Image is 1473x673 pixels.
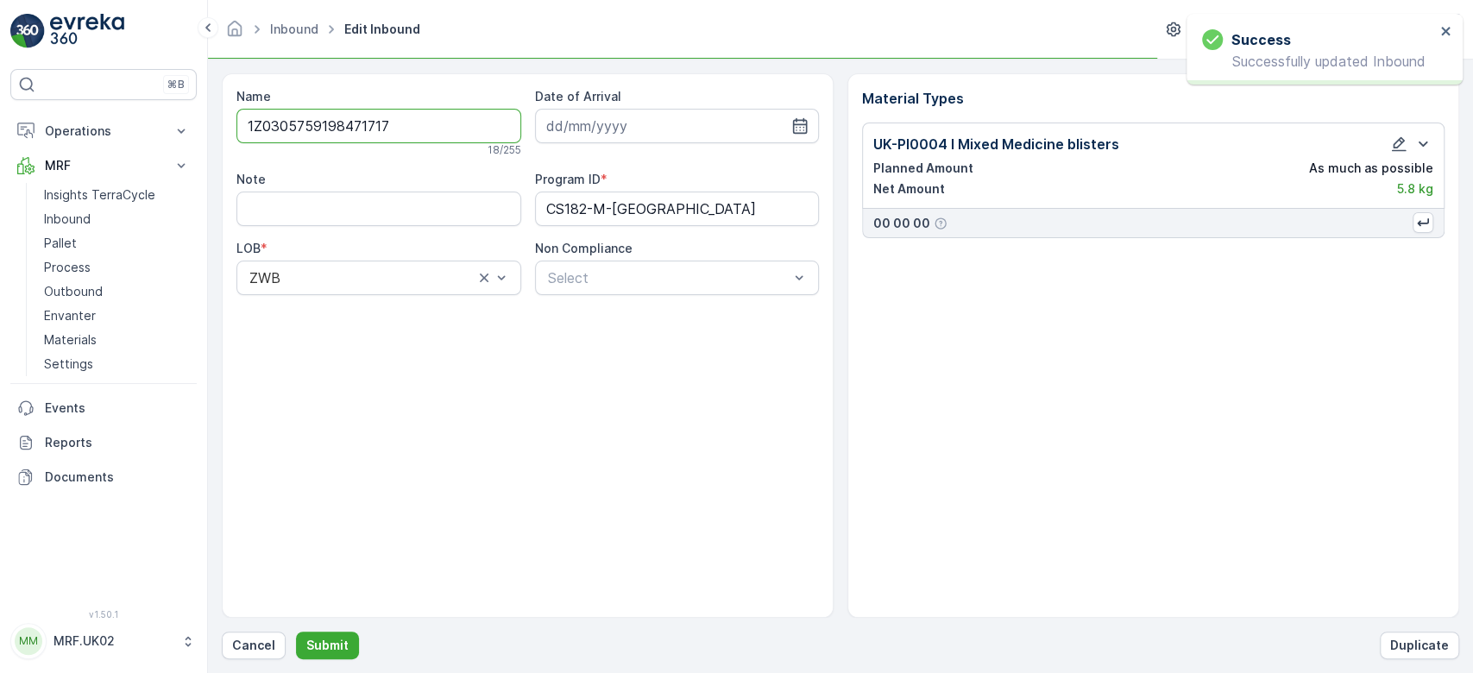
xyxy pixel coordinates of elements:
[488,143,521,157] p: 18 / 255
[15,368,97,383] span: Tare Weight :
[535,89,621,104] label: Date of Arrival
[37,328,197,352] a: Materials
[10,425,197,460] a: Reports
[862,88,1445,109] p: Material Types
[97,368,112,383] span: 30
[873,134,1119,154] p: UK-PI0004 I Mixed Medicine blisters
[44,186,155,204] p: Insights TerraCycle
[44,283,103,300] p: Outbound
[222,632,286,659] button: Cancel
[15,397,91,412] span: Asset Type :
[1202,53,1435,69] p: Successfully updated Inbound
[1231,29,1291,50] h3: Success
[535,172,601,186] label: Program ID
[37,352,197,376] a: Settings
[1397,180,1433,198] p: 5.8 kg
[15,311,101,326] span: Total Weight :
[91,397,126,412] span: Pallet
[934,217,947,230] div: Help Tooltip Icon
[236,241,261,255] label: LOB
[236,89,271,104] label: Name
[10,391,197,425] a: Events
[535,109,820,143] input: dd/mm/yyyy
[236,172,266,186] label: Note
[341,21,424,38] span: Edit Inbound
[535,241,633,255] label: Non Compliance
[232,637,275,654] p: Cancel
[37,231,197,255] a: Pallet
[37,304,197,328] a: Envanter
[167,78,185,91] p: ⌘B
[91,340,123,355] span: 16.68
[37,255,197,280] a: Process
[873,160,973,177] p: Planned Amount
[54,632,173,650] p: MRF.UK02
[37,207,197,231] a: Inbound
[44,331,97,349] p: Materials
[296,632,359,659] button: Submit
[45,434,190,451] p: Reports
[44,307,96,324] p: Envanter
[1380,632,1459,659] button: Duplicate
[50,14,124,48] img: logo_light-DOdMpM7g.png
[670,15,800,35] p: Parcel_UK02 #1613
[10,114,197,148] button: Operations
[44,259,91,276] p: Process
[548,267,790,288] p: Select
[10,460,197,494] a: Documents
[44,211,91,228] p: Inbound
[225,26,244,41] a: Homepage
[15,283,57,298] span: Name :
[45,469,190,486] p: Documents
[45,399,190,417] p: Events
[15,425,73,440] span: Material :
[15,340,91,355] span: Net Weight :
[57,283,167,298] span: Parcel_UK02 #1613
[1390,637,1449,654] p: Duplicate
[10,609,197,620] span: v 1.50.1
[10,14,45,48] img: logo
[37,280,197,304] a: Outbound
[10,148,197,183] button: MRF
[44,235,77,252] p: Pallet
[10,623,197,659] button: MMMRF.UK02
[15,627,42,655] div: MM
[270,22,318,36] a: Inbound
[873,180,945,198] p: Net Amount
[45,123,162,140] p: Operations
[1309,160,1433,177] p: As much as possible
[101,311,136,326] span: 46.68
[1440,24,1452,41] button: close
[44,355,93,373] p: Settings
[873,215,930,232] p: 00 00 00
[45,157,162,174] p: MRF
[306,637,349,654] p: Submit
[37,183,197,207] a: Insights TerraCycle
[73,425,241,440] span: UK-PI0300 I PS Rigid Plastic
